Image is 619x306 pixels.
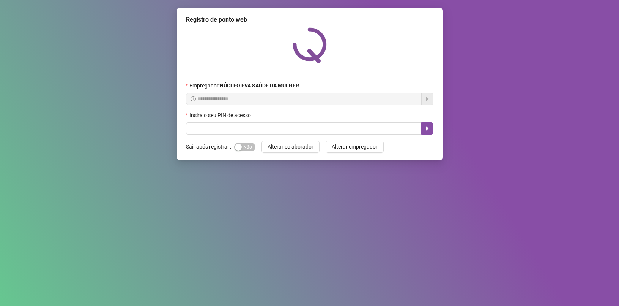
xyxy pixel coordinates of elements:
[268,143,313,151] span: Alterar colaborador
[293,27,327,63] img: QRPoint
[424,125,430,132] span: caret-right
[191,96,196,101] span: info-circle
[220,82,299,89] strong: NÚCLEO EVA SAÚDE DA MULHER
[186,111,256,119] label: Insira o seu PIN de acesso
[189,81,299,90] span: Empregador :
[261,141,320,153] button: Alterar colaborador
[186,141,234,153] label: Sair após registrar
[326,141,384,153] button: Alterar empregador
[186,15,433,24] div: Registro de ponto web
[332,143,378,151] span: Alterar empregador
